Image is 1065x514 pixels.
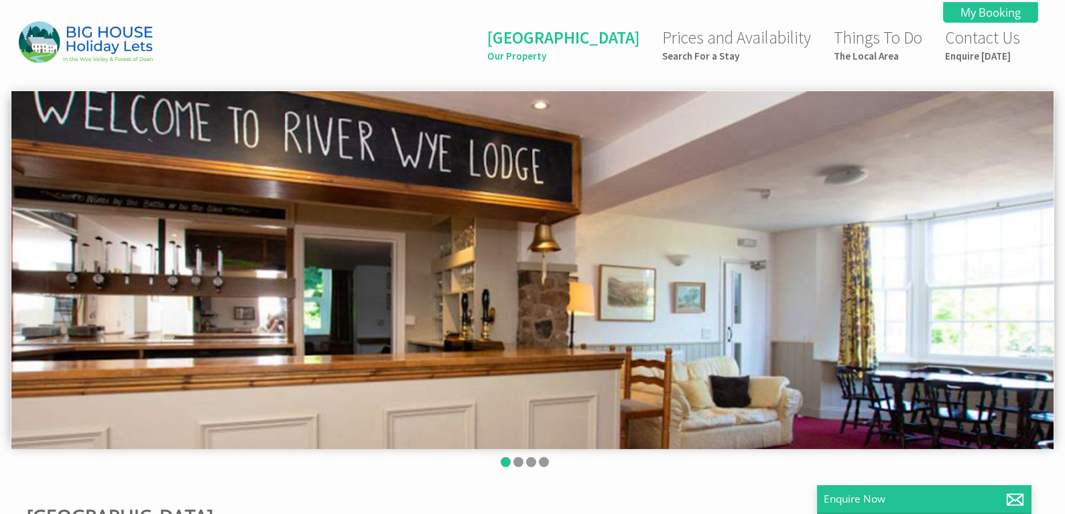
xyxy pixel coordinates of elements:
img: River Wye Lodge [19,21,153,62]
a: Things To DoThe Local Area [834,27,922,62]
small: Enquire [DATE] [945,50,1020,62]
a: My Booking [943,2,1038,23]
a: [GEOGRAPHIC_DATA]Our Property [487,27,639,62]
small: Search For a Stay [662,50,811,62]
a: Prices and AvailabilitySearch For a Stay [662,27,811,62]
small: Our Property [487,50,639,62]
small: The Local Area [834,50,922,62]
p: Enquire Now [824,492,1025,506]
a: Contact UsEnquire [DATE] [945,27,1020,62]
